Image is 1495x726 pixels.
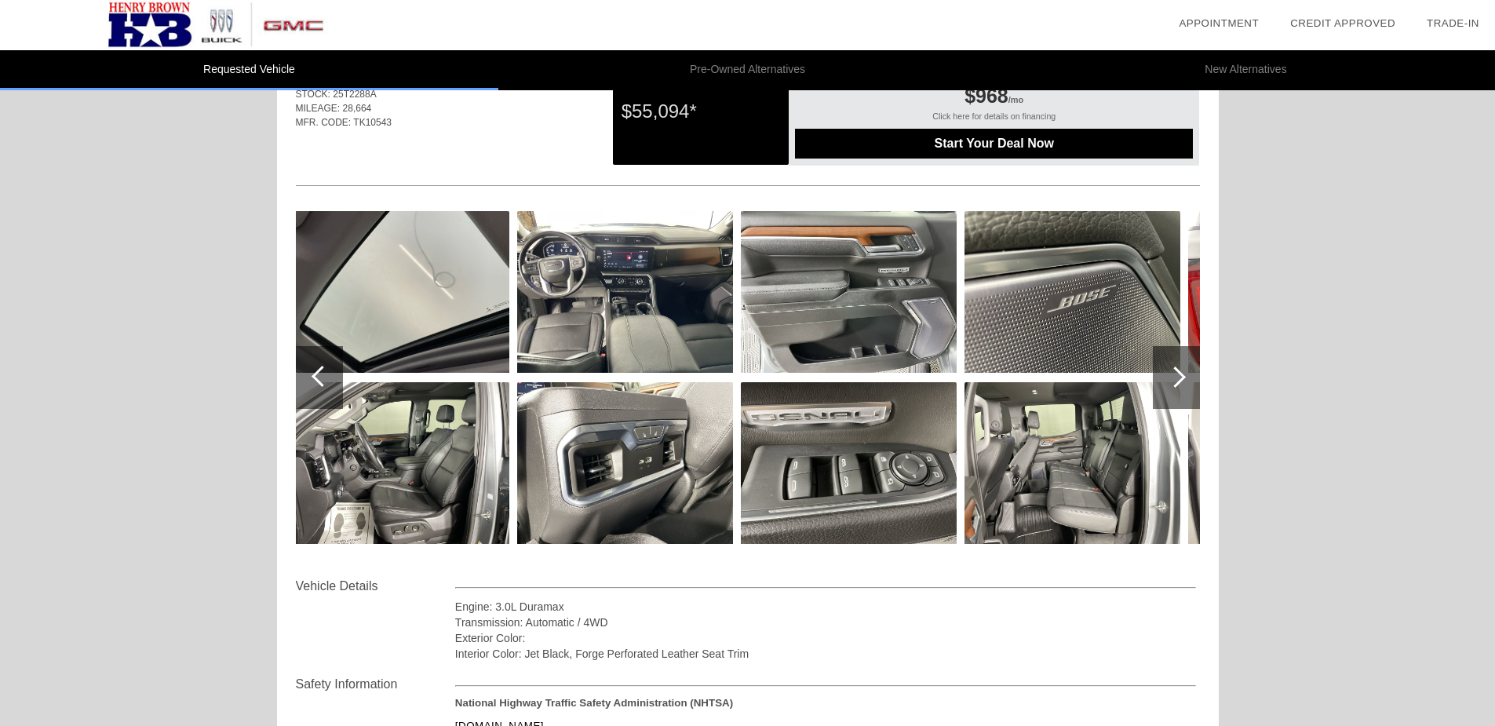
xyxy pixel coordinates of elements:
span: MFR. CODE: [296,117,352,128]
li: Pre-Owned Alternatives [498,50,997,90]
span: Start Your Deal Now [815,137,1173,151]
div: Vehicle Details [296,577,455,596]
div: Engine: 3.0L Duramax [455,599,1197,615]
a: Appointment [1179,17,1259,29]
div: Transmission: Automatic / 4WD [455,615,1197,630]
span: MILEAGE: [296,103,341,114]
img: 22.jpg [741,211,957,373]
img: 19.jpg [294,382,509,544]
div: Safety Information [296,675,455,694]
div: Exterior Color: [455,630,1197,646]
div: $55,094* [622,91,780,132]
img: 21.jpg [517,382,733,544]
img: 27.jpg [1188,382,1404,544]
img: 26.jpg [1188,211,1404,373]
img: 20.jpg [517,211,733,373]
a: Credit Approved [1290,17,1395,29]
span: TK10543 [353,117,392,128]
img: 24.jpg [964,211,1180,373]
img: 18.jpg [294,211,509,373]
div: Click here for details on financing [795,111,1193,129]
a: Trade-In [1427,17,1479,29]
img: 25.jpg [964,382,1180,544]
li: New Alternatives [997,50,1495,90]
span: 28,664 [343,103,372,114]
img: 23.jpg [741,382,957,544]
div: Interior Color: Jet Black, Forge Perforated Leather Seat Trim [455,646,1197,662]
strong: National Highway Traffic Safety Administration (NHTSA) [455,697,733,709]
div: Quoted on [DATE] 6:43:31 PM [296,139,1200,164]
